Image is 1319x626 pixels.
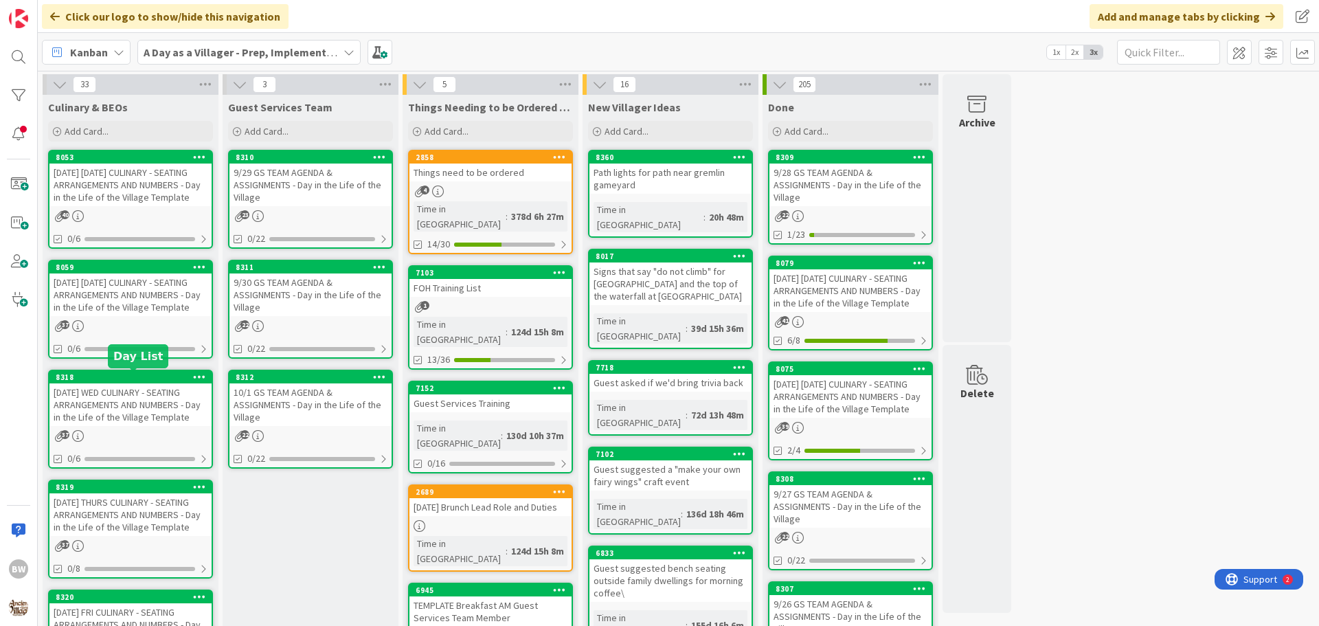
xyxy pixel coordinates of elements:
[229,383,392,426] div: 10/1 GS TEAM AGENDA & ASSIGNMENTS - Day in the Life of the Village
[9,559,28,579] div: BW
[688,321,747,336] div: 39d 15h 36m
[71,5,75,16] div: 2
[409,279,572,297] div: FOH Training List
[409,382,572,394] div: 7152
[596,363,752,372] div: 7718
[769,473,932,485] div: 8308
[229,273,392,316] div: 9/30 GS TEAM AGENDA & ASSIGNMENTS - Day in the Life of the Village
[589,250,752,305] div: 8017Signs that say "do not climb" for [GEOGRAPHIC_DATA] and the top of the waterfall at [GEOGRAPH...
[787,443,800,458] span: 2/4
[769,257,932,312] div: 8079[DATE] [DATE] CULINARY - SEATING ARRANGEMENTS AND NUMBERS - Day in the Life of the Village Te...
[253,76,276,93] span: 3
[768,100,794,114] span: Done
[596,449,752,459] div: 7102
[769,164,932,206] div: 9/28 GS TEAM AGENDA & ASSIGNMENTS - Day in the Life of the Village
[589,262,752,305] div: Signs that say "do not climb" for [GEOGRAPHIC_DATA] and the top of the waterfall at [GEOGRAPHIC_D...
[240,320,249,329] span: 22
[49,261,212,316] div: 8059[DATE] [DATE] CULINARY - SEATING ARRANGEMENTS AND NUMBERS - Day in the Life of the Village Te...
[49,371,212,383] div: 8318
[605,125,649,137] span: Add Card...
[409,394,572,412] div: Guest Services Training
[49,493,212,536] div: [DATE] THURS CULINARY - SEATING ARRANGEMENTS AND NUMBERS - Day in the Life of the Village Template
[681,506,683,522] span: :
[236,372,392,382] div: 8312
[73,76,96,93] span: 33
[589,361,752,374] div: 7718
[56,482,212,492] div: 8319
[686,407,688,423] span: :
[427,456,445,471] span: 0/16
[414,201,506,232] div: Time in [GEOGRAPHIC_DATA]
[706,210,747,225] div: 20h 48m
[48,100,128,114] span: Culinary & BEOs
[60,430,69,439] span: 37
[49,273,212,316] div: [DATE] [DATE] CULINARY - SEATING ARRANGEMENTS AND NUMBERS - Day in the Life of the Village Template
[769,269,932,312] div: [DATE] [DATE] CULINARY - SEATING ARRANGEMENTS AND NUMBERS - Day in the Life of the Village Template
[433,76,456,93] span: 5
[409,498,572,516] div: [DATE] Brunch Lead Role and Duties
[589,460,752,491] div: Guest suggested a "make your own fairy wings" craft event
[506,209,508,224] span: :
[228,100,332,114] span: Guest Services Team
[416,383,572,393] div: 7152
[49,371,212,426] div: 8318[DATE] WED CULINARY - SEATING ARRANGEMENTS AND NUMBERS - Day in the Life of the Village Template
[60,210,69,219] span: 40
[589,164,752,194] div: Path lights for path near gremlin gameyard
[229,371,392,426] div: 831210/1 GS TEAM AGENDA & ASSIGNMENTS - Day in the Life of the Village
[240,430,249,439] span: 22
[596,153,752,162] div: 8360
[1117,40,1220,65] input: Quick Filter...
[703,210,706,225] span: :
[240,210,249,219] span: 23
[427,237,450,251] span: 14/30
[589,448,752,460] div: 7102
[785,125,828,137] span: Add Card...
[769,363,932,418] div: 8075[DATE] [DATE] CULINARY - SEATING ARRANGEMENTS AND NUMBERS - Day in the Life of the Village Te...
[613,76,636,93] span: 16
[793,76,816,93] span: 205
[959,114,995,131] div: Archive
[245,125,289,137] span: Add Card...
[49,481,212,493] div: 8319
[408,100,573,114] span: Things Needing to be Ordered - PUT IN CARD, Don't make new card
[787,333,800,348] span: 6/8
[776,474,932,484] div: 8308
[508,209,567,224] div: 378d 6h 27m
[589,448,752,491] div: 7102Guest suggested a "make your own fairy wings" craft event
[594,202,703,232] div: Time in [GEOGRAPHIC_DATA]
[49,151,212,206] div: 8053[DATE] [DATE] CULINARY - SEATING ARRANGEMENTS AND NUMBERS - Day in the Life of the Village Te...
[56,372,212,382] div: 8318
[596,548,752,558] div: 6833
[780,210,789,219] span: 22
[409,486,572,516] div: 2689[DATE] Brunch Lead Role and Duties
[56,153,212,162] div: 8053
[1084,45,1103,59] span: 3x
[9,9,28,28] img: Visit kanbanzone.com
[1066,45,1084,59] span: 2x
[589,547,752,602] div: 6833Guest suggested bench seating outside family dwellings for morning coffee\
[49,164,212,206] div: [DATE] [DATE] CULINARY - SEATING ARRANGEMENTS AND NUMBERS - Day in the Life of the Village Template
[501,428,503,443] span: :
[56,592,212,602] div: 8320
[416,487,572,497] div: 2689
[247,342,265,356] span: 0/22
[409,267,572,279] div: 7103
[506,544,508,559] span: :
[247,232,265,246] span: 0/22
[67,451,80,466] span: 0/6
[420,301,429,310] span: 1
[49,151,212,164] div: 8053
[67,342,80,356] span: 0/6
[688,407,747,423] div: 72d 13h 48m
[503,428,567,443] div: 130d 10h 37m
[236,153,392,162] div: 8310
[414,536,506,566] div: Time in [GEOGRAPHIC_DATA]
[67,561,80,576] span: 0/8
[60,320,69,329] span: 37
[776,153,932,162] div: 8309
[508,544,567,559] div: 124d 15h 8m
[787,227,805,242] span: 1/23
[229,164,392,206] div: 9/29 GS TEAM AGENDA & ASSIGNMENTS - Day in the Life of the Village
[409,267,572,297] div: 7103FOH Training List
[1047,45,1066,59] span: 1x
